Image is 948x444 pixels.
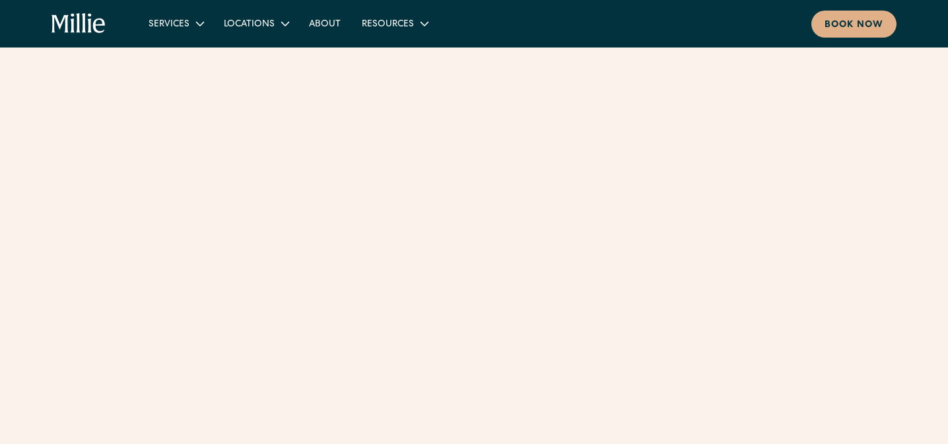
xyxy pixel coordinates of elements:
[825,18,883,32] div: Book now
[149,18,189,32] div: Services
[224,18,275,32] div: Locations
[362,18,414,32] div: Resources
[811,11,897,38] a: Book now
[213,13,298,34] div: Locations
[51,13,106,34] a: home
[298,13,351,34] a: About
[138,13,213,34] div: Services
[351,13,438,34] div: Resources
